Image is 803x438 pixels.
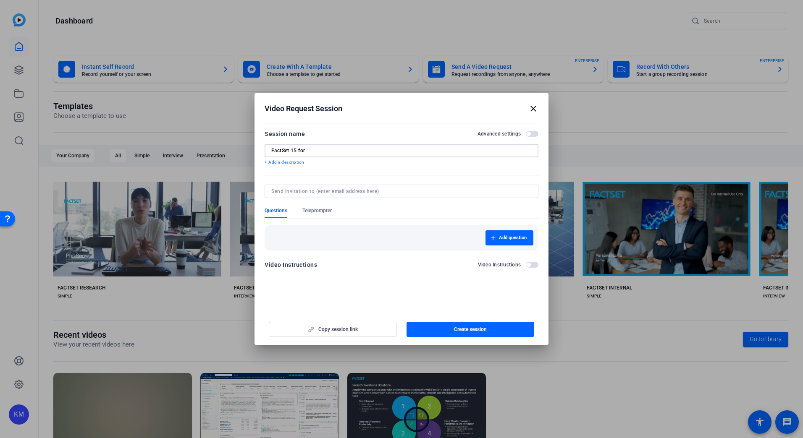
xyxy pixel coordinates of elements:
mat-icon: close [528,104,538,114]
h2: Advanced settings [478,130,521,137]
div: Video Request Session [265,104,538,114]
input: Enter Session Name [271,147,532,154]
button: Add question [485,230,533,245]
div: Video Instructions [265,260,317,270]
button: Create session [407,322,535,337]
h2: Video Instructions [478,261,521,268]
span: Questions [265,207,287,214]
span: Teleprompter [302,207,332,214]
input: Send invitation to (enter email address here) [271,188,528,195]
p: + Add a description [265,159,538,166]
span: Create session [454,326,487,333]
span: Add question [499,235,527,241]
div: Session name [265,129,305,139]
